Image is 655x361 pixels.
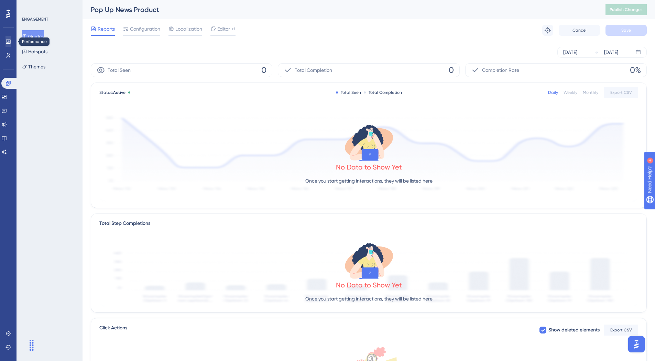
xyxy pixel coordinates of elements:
[449,65,454,76] span: 0
[99,90,125,95] span: Status:
[108,66,131,74] span: Total Seen
[99,219,150,228] div: Total Step Completions
[217,25,230,33] span: Editor
[563,48,577,56] div: [DATE]
[564,90,577,95] div: Weekly
[305,177,433,185] p: Once you start getting interactions, they will be listed here
[482,66,519,74] span: Completion Rate
[610,327,632,333] span: Export CSV
[261,65,266,76] span: 0
[22,17,48,22] div: ENGAGEMENT
[336,280,402,290] div: No Data to Show Yet
[559,25,600,36] button: Cancel
[605,25,647,36] button: Save
[548,326,600,334] span: Show deleted elements
[626,334,647,354] iframe: UserGuiding AI Assistant Launcher
[621,28,631,33] span: Save
[295,66,332,74] span: Total Completion
[113,90,125,95] span: Active
[604,87,638,98] button: Export CSV
[98,25,115,33] span: Reports
[336,162,402,172] div: No Data to Show Yet
[48,3,50,9] div: 4
[630,65,641,76] span: 0%
[604,325,638,336] button: Export CSV
[175,25,202,33] span: Localization
[99,324,127,336] span: Click Actions
[364,90,402,95] div: Total Completion
[22,61,45,73] button: Themes
[22,30,44,43] button: Guides
[22,45,47,58] button: Hotspots
[91,5,588,14] div: Pop Up News Product
[305,295,433,303] p: Once you start getting interactions, they will be listed here
[605,4,647,15] button: Publish Changes
[26,335,37,355] div: Glisser
[130,25,160,33] span: Configuration
[336,90,361,95] div: Total Seen
[610,7,643,12] span: Publish Changes
[16,2,43,10] span: Need Help?
[572,28,587,33] span: Cancel
[548,90,558,95] div: Daily
[604,48,618,56] div: [DATE]
[583,90,598,95] div: Monthly
[610,90,632,95] span: Export CSV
